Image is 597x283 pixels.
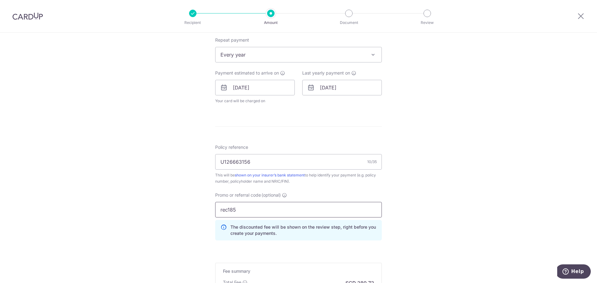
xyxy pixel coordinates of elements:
[215,172,382,185] div: This will be to help identify your payment (e.g. policy number, policyholder name and NRIC/FIN).
[326,20,372,26] p: Document
[248,20,294,26] p: Amount
[215,70,279,76] span: Payment estimated to arrive on
[302,80,382,95] input: DD / MM / YYYY
[230,224,377,236] p: The discounted fee will be shown on the review step, right before you create your payments.
[235,173,305,177] a: shown on your insurer’s bank statement
[215,98,295,104] span: Your card will be charged on
[302,70,350,76] span: Last yearly payment on
[12,12,43,20] img: CardUp
[215,80,295,95] input: DD / MM / YYYY
[170,20,216,26] p: Recipient
[215,192,261,198] span: Promo or referral code
[215,47,382,62] span: Every year
[215,47,382,62] span: Every year
[223,268,374,274] h5: Fee summary
[261,192,281,198] span: (optional)
[215,37,249,43] label: Repeat payment
[215,144,248,150] label: Policy reference
[557,264,591,280] iframe: Opens a widget where you can find more information
[367,159,377,165] div: 10/35
[404,20,450,26] p: Review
